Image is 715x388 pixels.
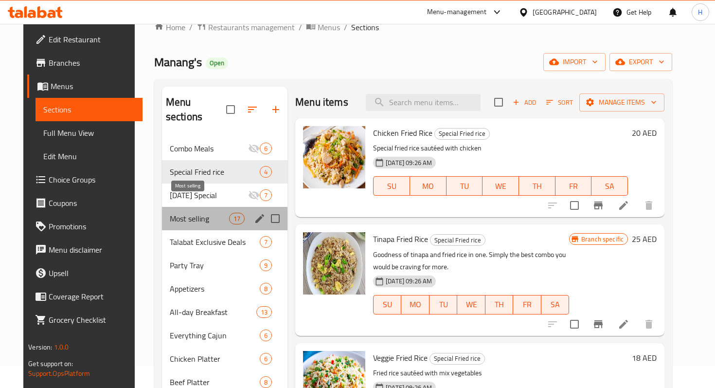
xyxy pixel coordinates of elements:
button: Sort [544,95,575,110]
span: TU [450,179,479,193]
a: Promotions [27,215,143,238]
button: TU [447,176,483,196]
span: Get support on: [28,357,73,370]
div: Special Fried rice [430,234,485,246]
a: Coupons [27,191,143,215]
div: items [260,283,272,295]
a: Home [154,21,185,33]
span: SU [377,179,406,193]
span: 17 [230,214,244,223]
div: Appetizers8 [162,277,287,300]
span: 8 [260,378,271,387]
button: TH [519,176,555,196]
p: Goodness of tinapa and fried rice in one. Simply the best combo you would be craving for more. [373,249,569,273]
span: Edit Menu [43,150,135,162]
span: All-day Breakfast [170,306,256,318]
div: Menu-management [427,6,487,18]
li: / [344,21,347,33]
span: Sections [43,104,135,115]
a: Support.OpsPlatform [28,367,90,380]
a: Full Menu View [36,121,143,145]
span: Manage items [587,96,657,109]
span: 9 [260,261,271,270]
span: TU [433,297,453,312]
a: Menu disclaimer [27,238,143,261]
span: Coverage Report [49,291,135,302]
div: items [260,376,272,388]
span: MO [414,179,443,193]
div: items [260,330,272,341]
a: Branches [27,51,143,74]
span: export [617,56,664,68]
span: Version: [28,341,52,353]
li: / [189,21,193,33]
button: delete [637,194,661,217]
span: Sections [351,21,379,33]
div: Special Fried rice4 [162,160,287,184]
div: items [260,259,272,271]
button: MO [401,295,429,314]
div: Open [206,57,228,69]
div: items [260,189,272,201]
span: Special Fried rice [435,128,489,139]
a: Sections [36,98,143,121]
span: [DATE] Special [170,189,248,201]
li: / [299,21,302,33]
span: Beef Platter [170,376,260,388]
h2: Menu items [295,95,348,110]
svg: Inactive section [248,143,260,154]
h6: 18 AED [632,351,657,365]
div: Everything Cajun6 [162,324,287,347]
span: Most selling [170,213,229,224]
span: Special Fried rice [430,353,484,364]
span: Sort items [540,95,579,110]
span: 7 [260,191,271,200]
a: Coverage Report [27,285,143,308]
button: Add [509,95,540,110]
span: Add item [509,95,540,110]
span: [DATE] 09:26 AM [382,158,436,167]
span: Add [511,97,537,108]
button: TH [485,295,513,314]
div: Party Tray9 [162,254,287,277]
a: Grocery Checklist [27,308,143,332]
span: [DATE] 09:26 AM [382,277,436,286]
button: Branch-specific-item [587,194,610,217]
span: Special Fried rice [170,166,260,178]
a: Edit Restaurant [27,28,143,51]
span: SU [377,297,397,312]
button: Add section [264,98,287,121]
span: Select to update [564,314,585,334]
div: Combo Meals [170,143,248,154]
div: Most selling17edit [162,207,287,230]
h2: Menu sections [166,95,226,124]
span: Chicken Fried Rice [373,126,432,140]
div: Chicken Platter [170,353,260,365]
button: import [543,53,606,71]
a: Restaurants management [197,21,295,34]
button: Manage items [579,93,664,111]
span: FR [559,179,588,193]
svg: Inactive section [248,189,260,201]
span: Select to update [564,195,585,216]
button: SU [373,295,401,314]
img: Chicken Fried Rice [303,126,365,188]
span: WE [486,179,515,193]
span: TH [523,179,552,193]
div: Combo Meals6 [162,137,287,160]
span: import [551,56,598,68]
span: Sort [546,97,573,108]
div: Ramadan Special [170,189,248,201]
span: Open [206,59,228,67]
button: FR [555,176,592,196]
nav: breadcrumb [154,21,672,34]
span: 6 [260,144,271,153]
div: items [260,236,272,248]
p: Special fried rice sautéed with chicken [373,142,628,154]
div: Talabat Exclusive Deals7 [162,230,287,254]
span: 6 [260,331,271,340]
span: Restaurants management [208,21,295,33]
div: items [256,306,272,318]
span: FR [517,297,537,312]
